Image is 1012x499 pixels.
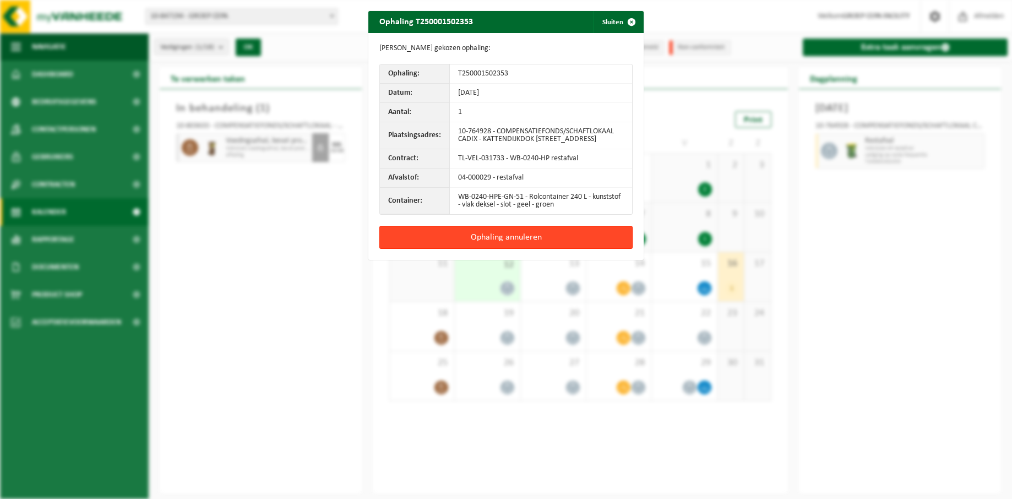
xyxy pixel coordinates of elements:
[379,44,633,53] p: [PERSON_NAME] gekozen ophaling:
[450,84,632,103] td: [DATE]
[450,169,632,188] td: 04-000029 - restafval
[450,103,632,122] td: 1
[380,103,450,122] th: Aantal:
[594,11,643,33] button: Sluiten
[379,226,633,249] button: Ophaling annuleren
[380,188,450,214] th: Container:
[380,64,450,84] th: Ophaling:
[380,149,450,169] th: Contract:
[368,11,484,32] h2: Ophaling T250001502353
[380,84,450,103] th: Datum:
[450,64,632,84] td: T250001502353
[450,122,632,149] td: 10-764928 - COMPENSATIEFONDS/SCHAFTLOKAAL CADIX - KATTENDIJKDOK [STREET_ADDRESS]
[380,169,450,188] th: Afvalstof:
[380,122,450,149] th: Plaatsingsadres:
[450,188,632,214] td: WB-0240-HPE-GN-51 - Rolcontainer 240 L - kunststof - vlak deksel - slot - geel - groen
[450,149,632,169] td: TL-VEL-031733 - WB-0240-HP restafval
